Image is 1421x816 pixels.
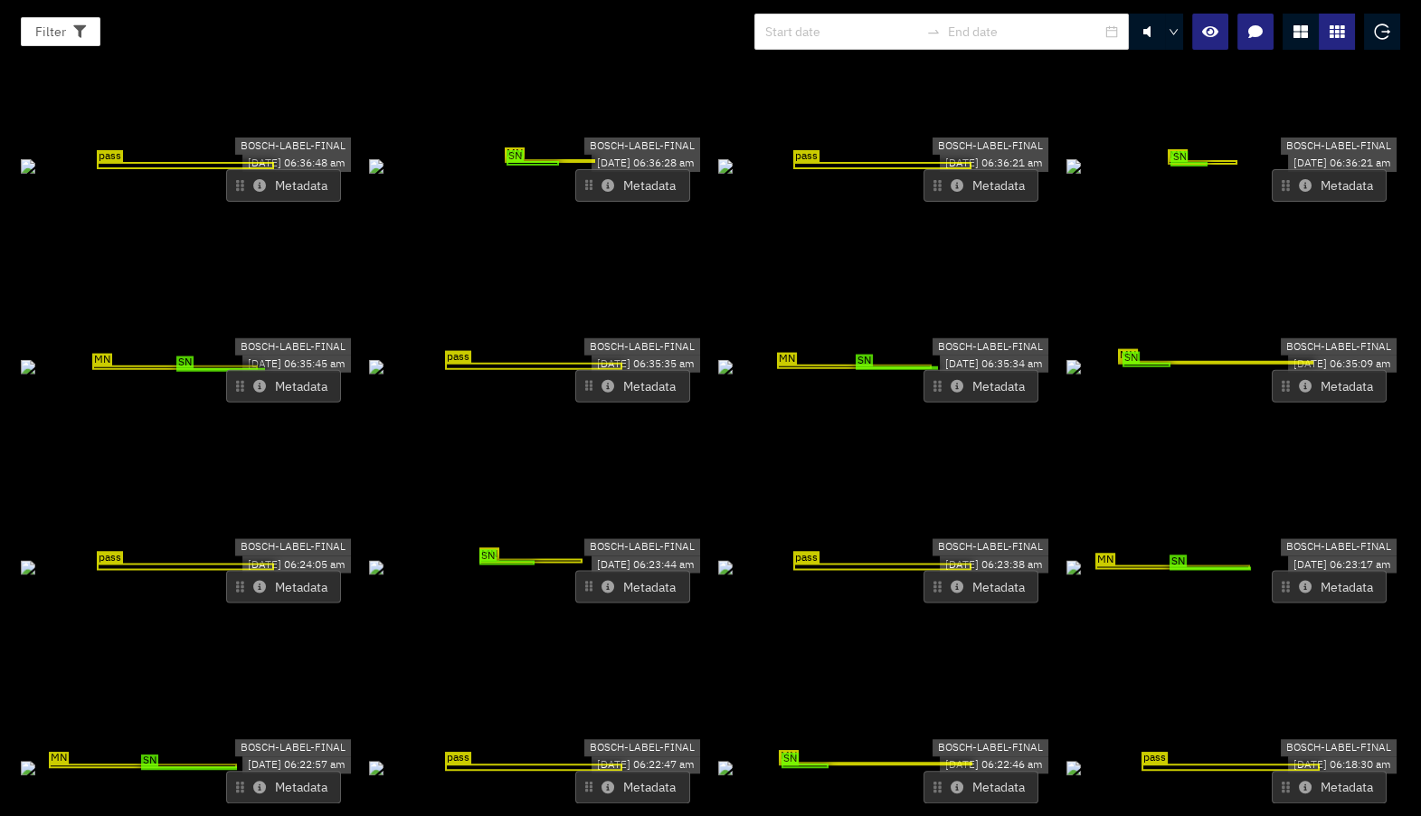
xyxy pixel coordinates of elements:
input: Start date [765,22,919,42]
span: MN [1168,149,1188,162]
div: BOSCH-LABEL-FINAL [235,138,351,155]
div: BOSCH-LABEL-FINAL [1281,539,1397,556]
div: [DATE] 06:18:30 am [1288,756,1397,773]
div: [DATE] 06:35:34 am [940,356,1048,373]
span: logout [1374,24,1390,40]
span: SN [856,355,873,367]
div: [DATE] 06:36:21 am [940,155,1048,172]
button: Metadata [575,570,690,603]
div: BOSCH-LABEL-FINAL [933,539,1048,556]
span: SN [479,549,497,562]
span: MN [1118,349,1138,362]
button: Metadata [226,570,341,603]
button: Metadata [226,771,341,803]
div: BOSCH-LABEL-FINAL [933,338,1048,356]
span: pass [445,351,471,364]
input: End date [948,22,1102,42]
span: swap-right [926,24,941,39]
button: Metadata [226,370,341,403]
span: down [1169,27,1179,38]
div: BOSCH-LABEL-FINAL [235,739,351,756]
div: BOSCH-LABEL-FINAL [584,739,700,756]
div: BOSCH-LABEL-FINAL [933,739,1048,756]
button: Metadata [1272,169,1387,202]
span: MN [777,352,797,365]
span: pass [793,150,819,163]
div: [DATE] 06:36:48 am [242,155,351,172]
button: Metadata [924,570,1038,603]
span: MN [479,547,499,560]
div: BOSCH-LABEL-FINAL [933,138,1048,155]
button: Metadata [924,169,1038,202]
span: SN [1170,151,1188,164]
span: MN [1095,553,1115,565]
div: [DATE] 06:23:17 am [1288,555,1397,573]
div: BOSCH-LABEL-FINAL [235,338,351,356]
button: Metadata [575,771,690,803]
button: Metadata [575,370,690,403]
div: BOSCH-LABEL-FINAL [584,338,700,356]
div: BOSCH-LABEL-FINAL [584,138,700,155]
span: pass [445,752,471,764]
div: BOSCH-LABEL-FINAL [584,539,700,556]
span: SN [176,356,194,369]
span: pass [97,551,123,564]
span: SN [1123,352,1140,365]
div: [DATE] 06:36:21 am [1288,155,1397,172]
span: MN [779,750,799,763]
button: Metadata [1272,370,1387,403]
div: [DATE] 06:35:35 am [592,356,700,373]
div: BOSCH-LABEL-FINAL [1281,739,1397,756]
span: MN [92,354,112,366]
span: pass [793,551,819,564]
div: [DATE] 06:22:57 am [242,756,351,773]
span: MN [49,752,69,764]
div: [DATE] 06:22:47 am [592,756,700,773]
button: Metadata [1272,771,1387,803]
button: Metadata [226,169,341,202]
span: MN [505,147,525,160]
div: [DATE] 06:22:46 am [940,756,1048,773]
span: pass [1142,752,1168,764]
div: [DATE] 06:35:09 am [1288,356,1397,373]
div: [DATE] 06:23:44 am [592,555,700,573]
span: SN [1170,555,1187,568]
span: Filter [35,22,66,42]
span: to [926,24,941,39]
div: [DATE] 06:24:05 am [242,555,351,573]
button: Metadata [924,370,1038,403]
button: Metadata [1272,570,1387,603]
div: [DATE] 06:36:28 am [592,155,700,172]
button: Metadata [924,771,1038,803]
span: SN [507,150,524,163]
div: BOSCH-LABEL-FINAL [1281,138,1397,155]
div: [DATE] 06:23:38 am [940,555,1048,573]
button: Metadata [575,169,690,202]
button: Filter [21,17,100,46]
span: SN [141,754,158,767]
span: pass [97,150,123,163]
span: SN [782,754,799,766]
div: [DATE] 06:35:45 am [242,356,351,373]
div: BOSCH-LABEL-FINAL [1281,338,1397,356]
div: BOSCH-LABEL-FINAL [235,539,351,556]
